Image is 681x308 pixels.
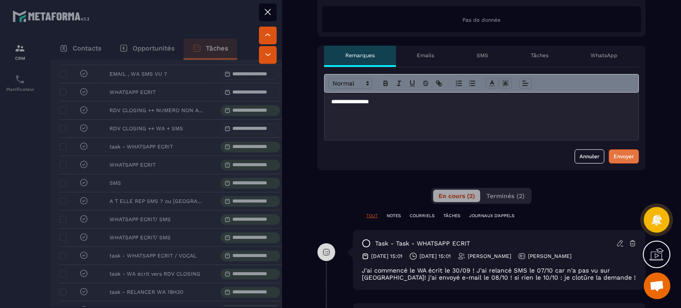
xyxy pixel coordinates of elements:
[477,52,488,59] p: SMS
[468,253,511,260] p: [PERSON_NAME]
[362,267,637,281] div: J'ai commencé le WA écrit le 30/09 ! J'ai relancé SMS le 07/10 car n'a pas vu sur [GEOGRAPHIC_DAT...
[387,213,401,219] p: NOTES
[591,52,618,59] p: WhatsApp
[462,17,501,23] span: Pas de donnée
[438,192,475,199] span: En cours (2)
[417,52,434,59] p: Emails
[481,190,530,202] button: Terminés (2)
[345,52,375,59] p: Remarques
[443,213,460,219] p: TÂCHES
[531,52,548,59] p: Tâches
[375,239,470,248] p: task - task - WHATSAPP ECRIT
[644,273,670,299] div: Ouvrir le chat
[366,213,378,219] p: TOUT
[486,192,524,199] span: Terminés (2)
[433,190,480,202] button: En cours (2)
[410,213,434,219] p: COURRIELS
[371,253,403,260] p: [DATE] 15:01
[614,152,634,161] div: Envoyer
[469,213,514,219] p: JOURNAUX D'APPELS
[575,149,604,164] button: Annuler
[609,149,639,164] button: Envoyer
[419,253,451,260] p: [DATE] 15:01
[528,253,571,260] p: [PERSON_NAME]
